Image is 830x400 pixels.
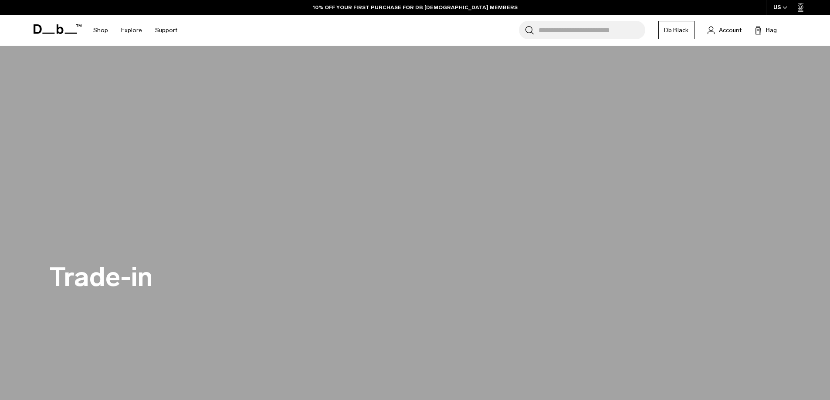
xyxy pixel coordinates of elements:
[49,264,152,290] h2: Trade-in
[93,15,108,46] a: Shop
[155,15,177,46] a: Support
[87,15,184,46] nav: Main Navigation
[755,25,777,35] button: Bag
[766,26,777,35] span: Bag
[121,15,142,46] a: Explore
[658,21,694,39] a: Db Black
[313,3,518,11] a: 10% OFF YOUR FIRST PURCHASE FOR DB [DEMOGRAPHIC_DATA] MEMBERS
[708,25,742,35] a: Account
[719,26,742,35] span: Account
